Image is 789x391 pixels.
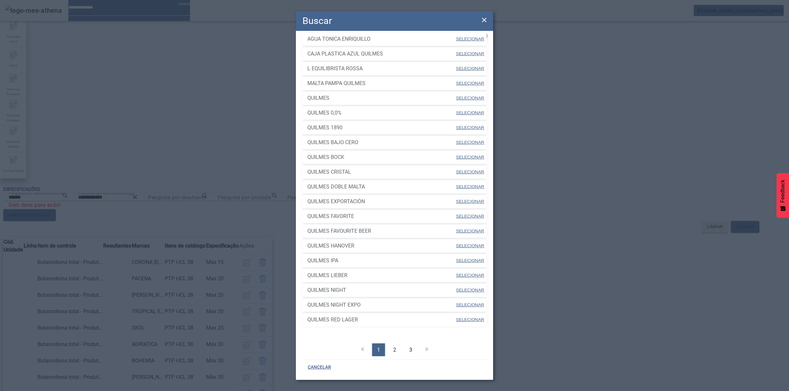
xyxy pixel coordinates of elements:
span: QUILMES LIEBER [307,272,455,279]
span: SELECIONAR [456,214,484,219]
button: SELECIONAR [455,299,485,311]
button: SELECIONAR [455,210,485,222]
button: SELECIONAR [455,240,485,252]
span: SELECIONAR [456,81,484,86]
span: SELECIONAR [456,140,484,145]
span: QUILMES HANOVER [307,242,455,250]
span: SELECIONAR [456,66,484,71]
button: SELECIONAR [455,181,485,193]
span: 3 [409,346,412,354]
button: SELECIONAR [455,225,485,237]
button: SELECIONAR [455,33,485,45]
span: MALTA PAMPA QUILMES [307,79,455,87]
button: SELECIONAR [455,196,485,207]
span: SELECIONAR [456,317,484,322]
span: SELECIONAR [456,258,484,263]
span: QUILMES NIGHT [307,286,455,294]
button: SELECIONAR [455,122,485,134]
span: QUILMES 1890 [307,124,455,132]
button: SELECIONAR [455,63,485,75]
span: SELECIONAR [456,243,484,248]
button: SELECIONAR [455,77,485,89]
h2: Buscar [302,14,332,28]
button: SELECIONAR [455,92,485,104]
span: QUILMES 0,0% [307,109,455,117]
span: SELECIONAR [456,125,484,130]
span: QUILMES [307,94,455,102]
span: SELECIONAR [456,184,484,189]
span: QUILMES FAVOURITE BEER [307,227,455,235]
span: SELECIONAR [456,199,484,204]
span: Feedback [780,180,786,203]
button: SELECIONAR [455,284,485,296]
span: SELECIONAR [456,288,484,293]
span: SELECIONAR [456,228,484,233]
button: SELECIONAR [455,107,485,119]
button: Feedback - Mostrar pesquisa [777,173,789,218]
span: SELECIONAR [456,155,484,160]
span: QUILMES EXPORTACIÓN [307,198,455,206]
button: SELECIONAR [455,151,485,163]
span: QUILMES IPA [307,257,455,265]
span: QUILMES RED LAGER [307,316,455,324]
span: QUILMES BOCK [307,153,455,161]
span: SELECIONAR [456,51,484,56]
span: QUILMES FAVORITE [307,212,455,220]
span: CANCELAR [308,364,331,371]
span: SELECIONAR [456,36,484,41]
span: SELECIONAR [456,169,484,174]
span: L EQUILIBRISTA ROSSA [307,65,455,73]
button: SELECIONAR [455,166,485,178]
span: SELECIONAR [456,110,484,115]
button: SELECIONAR [455,137,485,148]
button: SELECIONAR [455,314,485,326]
span: SELECIONAR [456,96,484,100]
span: QUILMES BAJO CERO [307,139,455,146]
span: SELECIONAR [456,273,484,278]
button: SELECIONAR [455,48,485,60]
button: CANCELAR [302,361,336,373]
span: QUILMES NIGHT EXPO [307,301,455,309]
span: QUILMES DOBLE MALTA [307,183,455,191]
span: AGUA TONICA ENRIQUILLO [307,35,455,43]
span: QUILMES CRISTAL [307,168,455,176]
span: 2 [393,346,396,354]
span: CAJA PLASTICA AZUL QUILMES [307,50,455,58]
span: SELECIONAR [456,302,484,307]
button: SELECIONAR [455,270,485,281]
button: SELECIONAR [455,255,485,267]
